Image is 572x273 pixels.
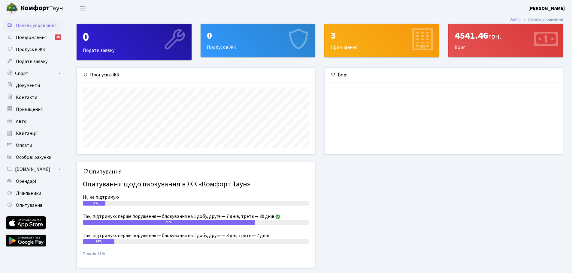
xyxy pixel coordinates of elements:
div: Так, підтримую: перше порушення — блокування на 1 добу, друге — 3 дні, третє — 7 днів [83,232,309,239]
div: Ні, не підтримую [83,194,309,201]
div: Приміщення [325,24,439,57]
a: Подати заявку [3,55,63,67]
a: Авто [3,115,63,127]
a: [DOMAIN_NAME] [3,163,63,175]
span: Панель управління [16,22,56,29]
span: Приміщення [16,106,43,113]
h5: Опитування [83,168,309,175]
div: Подати заявку [77,24,191,60]
span: Пропуск в ЖК [16,46,45,53]
a: Документи [3,79,63,91]
span: Таун [20,3,63,13]
div: 76% [83,220,255,225]
div: 0 [83,30,185,44]
a: Панель управління [3,19,63,31]
small: Голосів: 1120 [83,251,309,262]
button: Переключити навігацію [75,3,90,13]
span: Лічильники [16,190,41,197]
a: Admin [510,16,522,22]
a: Особові рахунки [3,151,63,163]
span: Опитування [16,202,42,209]
span: Документи [16,82,40,89]
a: Приміщення [3,103,63,115]
span: грн. [488,31,501,42]
img: logo.png [6,2,18,14]
li: Панель управління [522,16,563,23]
span: Контакти [16,94,37,101]
span: Оплати [16,142,32,149]
span: Квитанції [16,130,38,137]
div: 10% [83,201,105,206]
div: Пропуск в ЖК [201,24,315,57]
a: [PERSON_NAME] [528,5,565,12]
a: 0Подати заявку [77,24,192,60]
a: Лічильники [3,187,63,199]
a: 0Пропуск в ЖК [201,24,316,57]
a: Спорт [3,67,63,79]
div: Борг [325,68,563,82]
nav: breadcrumb [501,13,572,26]
h4: Опитування щодо паркування в ЖК «Комфорт Таун» [83,178,309,191]
span: Авто [16,118,27,125]
span: Повідомлення [16,34,47,41]
a: Орендарі [3,175,63,187]
div: 3 [331,30,433,41]
div: Борг [449,24,563,57]
a: Квитанції [3,127,63,139]
b: Комфорт [20,3,49,13]
div: Пропуск в ЖК [77,68,315,82]
a: Оплати [3,139,63,151]
div: 0 [207,30,309,41]
a: Опитування [3,199,63,211]
div: 26 [55,34,61,40]
a: Повідомлення26 [3,31,63,43]
a: Контакти [3,91,63,103]
div: Так, підтримую: перше порушення — блокування на 1 добу, друге — 7 днів, третє — 30 днів. [83,213,309,220]
a: 3Приміщення [324,24,439,57]
span: Орендарі [16,178,36,185]
div: 4541.46 [455,30,557,41]
div: 14% [83,239,114,244]
a: Пропуск в ЖК [3,43,63,55]
span: Подати заявку [16,58,47,65]
span: Особові рахунки [16,154,51,161]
